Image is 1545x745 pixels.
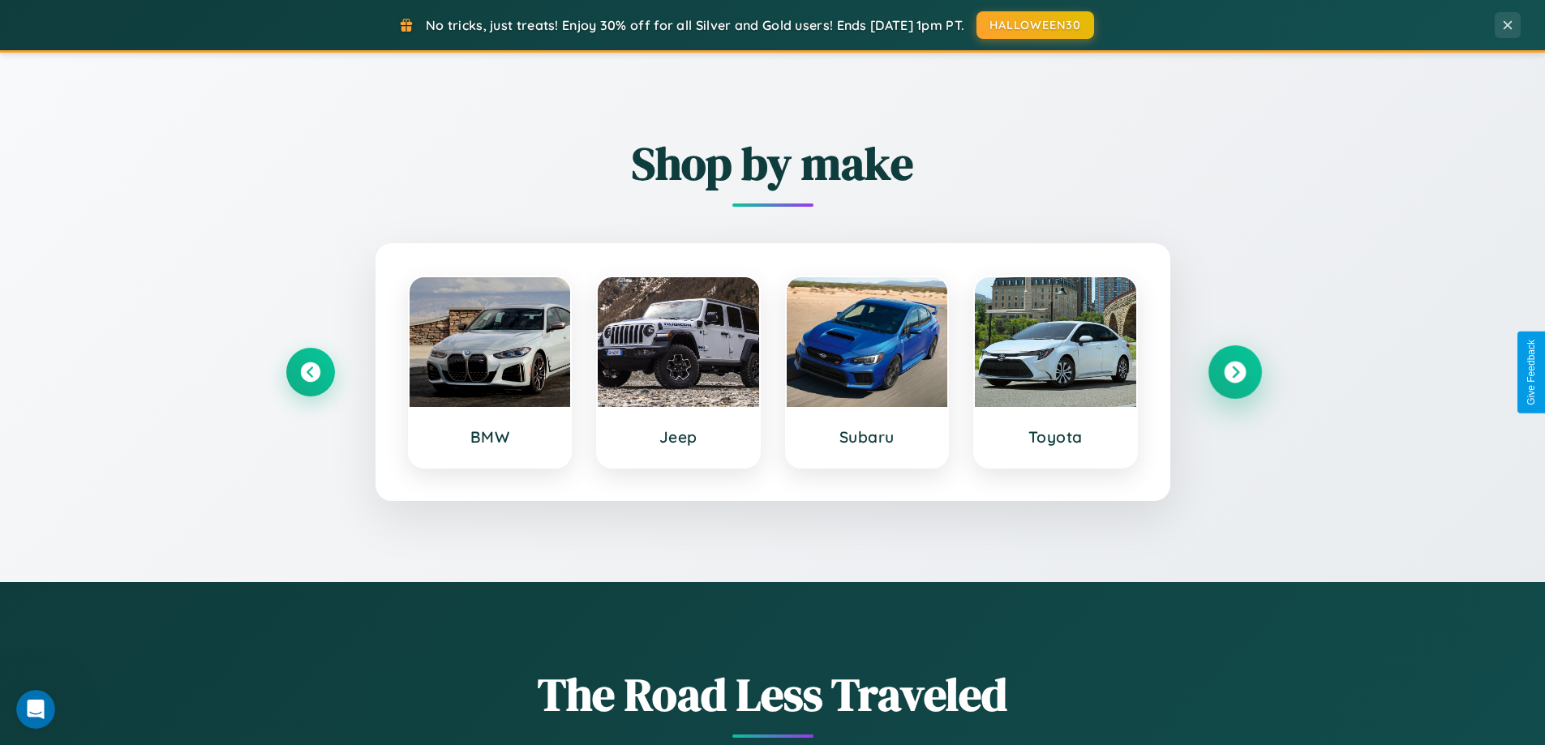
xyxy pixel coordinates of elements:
span: No tricks, just treats! Enjoy 30% off for all Silver and Gold users! Ends [DATE] 1pm PT. [426,17,964,33]
h3: BMW [426,427,555,447]
h2: Shop by make [286,132,1260,195]
div: Give Feedback [1526,340,1537,405]
iframe: Intercom live chat [16,690,55,729]
button: HALLOWEEN30 [976,11,1094,39]
h3: Subaru [803,427,932,447]
h3: Jeep [614,427,743,447]
h3: Toyota [991,427,1120,447]
h1: The Road Less Traveled [286,663,1260,726]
